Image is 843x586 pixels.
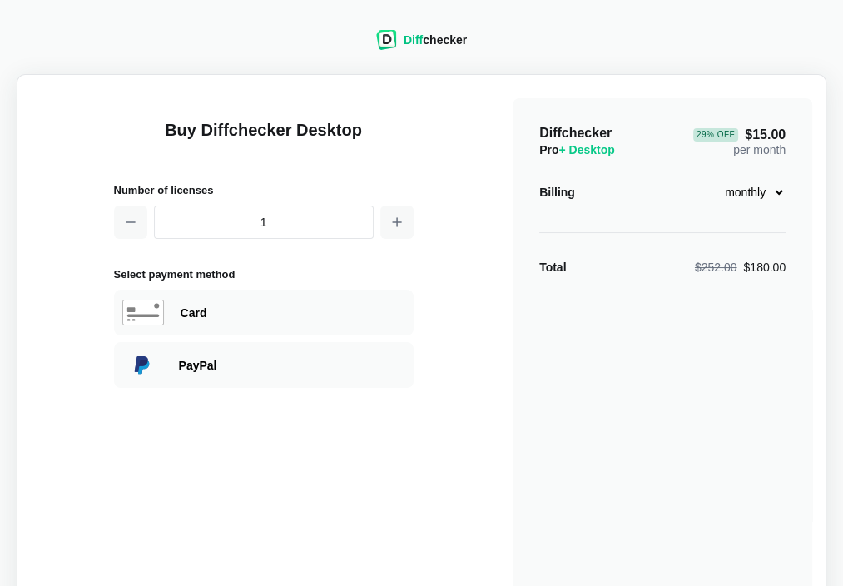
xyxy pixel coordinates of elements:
[404,33,423,47] span: Diff
[114,118,414,161] h1: Buy Diffchecker Desktop
[114,266,414,283] h2: Select payment method
[114,342,414,388] div: Paying with PayPal
[179,357,405,374] div: Paying with PayPal
[539,143,615,156] span: Pro
[539,184,575,201] div: Billing
[539,126,612,140] span: Diffchecker
[114,290,414,335] div: Paying with Card
[558,143,614,156] span: + Desktop
[693,128,786,142] span: $15.00
[693,125,786,158] div: per month
[181,305,405,321] div: Paying with Card
[154,206,374,239] input: 1
[693,128,738,142] div: 29 % Off
[695,261,737,274] span: $252.00
[376,30,397,50] img: Diffchecker logo
[539,261,566,274] strong: Total
[404,32,467,48] div: checker
[376,39,467,52] a: Diffchecker logoDiffchecker
[114,181,414,199] h2: Number of licenses
[695,259,786,276] div: $180.00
